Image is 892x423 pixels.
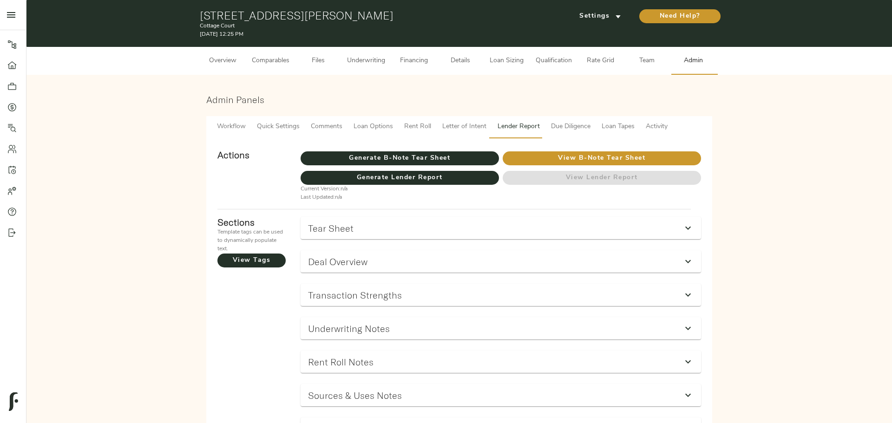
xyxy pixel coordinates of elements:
span: Underwriting [347,55,385,67]
img: logo [9,392,18,411]
span: Letter of Intent [442,121,486,133]
div: Deal Overview [301,250,701,273]
span: View Tags [217,255,286,267]
button: Generate B-Note Tear Sheet [301,151,499,165]
span: Due Diligence [551,121,590,133]
p: Template tags can be used to dynamically populate text. [217,228,286,253]
div: Tear Sheet [301,217,701,239]
span: Loan Options [354,121,393,133]
p: Last Updated: n/a [301,193,499,202]
div: Transaction Strengths [301,284,701,306]
span: Team [630,55,665,67]
span: Qualification [536,55,572,67]
span: View B-Note Tear Sheet [503,153,701,164]
button: Need Help? [639,9,721,23]
strong: Sections [217,216,255,228]
h3: Sources & Uses Notes [308,390,402,401]
span: Rent Roll [404,121,431,133]
h1: [STREET_ADDRESS][PERSON_NAME] [200,9,546,22]
p: [DATE] 12:25 PM [200,30,546,39]
span: Admin [676,55,711,67]
span: Generate Lender Report [301,172,499,184]
span: Details [443,55,478,67]
span: Comparables [252,55,289,67]
span: Rate Grid [583,55,618,67]
span: Files [301,55,336,67]
span: Loan Sizing [489,55,525,67]
h3: Transaction Strengths [308,290,402,300]
h3: Deal Overview [308,256,367,267]
button: Generate Lender Report [301,171,499,185]
button: View B-Note Tear Sheet [503,151,701,165]
div: Underwriting Notes [301,317,701,339]
span: Overview [205,55,241,67]
h3: Admin Panels [206,94,712,105]
span: Quick Settings [257,121,300,133]
span: Need Help? [649,11,711,22]
h3: Tear Sheet [308,223,354,234]
p: Current Version: n/a [301,185,499,193]
span: Lender Report [498,121,540,133]
button: Settings [565,9,635,23]
span: Activity [646,121,668,133]
div: Sources & Uses Notes [301,384,701,406]
span: Workflow [217,121,246,133]
span: Comments [311,121,342,133]
span: Generate B-Note Tear Sheet [301,153,499,164]
span: Settings [575,11,626,22]
button: View Tags [217,254,286,267]
strong: Actions [217,149,249,161]
h3: Rent Roll Notes [308,357,374,367]
h3: Underwriting Notes [308,323,390,334]
span: Financing [396,55,432,67]
p: Cottage Court [200,22,546,30]
span: Loan Tapes [602,121,635,133]
div: Rent Roll Notes [301,351,701,373]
